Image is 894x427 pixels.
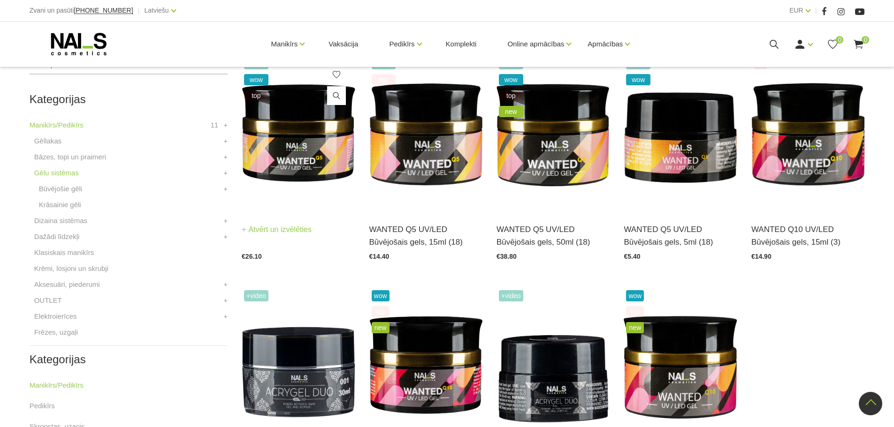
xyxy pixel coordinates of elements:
a: Frēzes, uzgaļi [34,327,78,338]
span: top [499,90,523,101]
a: 0 [827,38,839,50]
span: 11 [210,120,218,131]
span: +Video [499,290,523,301]
h2: Kategorijas [30,353,228,366]
a: + [223,120,228,131]
a: Klasiskais manikīrs [34,247,94,258]
span: top [626,306,644,317]
a: Dizaina sistēmas [34,215,87,226]
a: Manikīrs/Pedikīrs [30,380,84,391]
a: + [223,279,228,290]
a: Pedikīrs [389,25,414,63]
a: Dažādi līdzekļi [34,231,80,242]
span: wow [372,290,390,301]
a: Krēmi, losjoni un skrubji [34,263,108,274]
img: Gels WANTED NAILS cosmetics tehniķu komanda ir radījusi gelu, kas ilgi jau ir katra meistara mekl... [751,56,864,211]
a: EUR [789,5,803,16]
a: + [223,135,228,147]
a: Manikīrs [271,25,298,63]
img: Gels WANTED NAILS cosmetics tehniķu komanda ir radījusi gelu, kas ilgi jau ir katra meistara mekl... [497,56,610,211]
span: wow [626,290,644,301]
a: + [223,183,228,195]
a: Gēlu sistēmas [34,167,79,179]
a: + [223,311,228,322]
a: + [223,151,228,163]
a: + [223,295,228,306]
span: new [372,322,390,333]
a: 0 [853,38,864,50]
a: WANTED Q5 UV/LED Būvējošais gels, 50ml (18) [497,223,610,248]
a: + [223,215,228,226]
span: wow [244,74,268,85]
span: | [138,5,140,16]
a: Bāzes, topi un praimeri [34,151,106,163]
a: Vaksācija [321,22,366,67]
span: wow [626,74,650,85]
div: Zvani un pasūti [30,5,133,16]
img: Gels WANTED NAILS cosmetics tehniķu komanda ir radījusi gelu, kas ilgi jau ir katra meistara mekl... [242,56,355,211]
span: top [372,306,390,317]
span: €38.80 [497,253,517,260]
a: Gēllakas [34,135,61,147]
span: top [244,90,268,101]
a: WANTED Q5 UV/LED Būvējošais gels, 15ml (18) [369,223,482,248]
img: Gels WANTED NAILS cosmetics tehniķu komanda ir radījusi gelu, kas ilgi jau ir katra meistara mekl... [624,56,737,211]
a: Manikīrs/Pedikīrs [30,120,84,131]
a: Elektroierīces [34,311,77,322]
a: WANTED Q10 UV/LED Būvējošais gels, 15ml (3) [751,223,864,248]
span: wow [499,74,523,85]
span: +Video [244,290,268,301]
a: Apmācības [588,25,623,63]
a: WANTED Q5 UV/LED Būvējošais gels, 5ml (18) [624,223,737,248]
a: [PHONE_NUMBER] [74,7,133,14]
a: Komplekti [438,22,484,67]
a: Atvērt un izvēlēties [242,223,312,236]
a: Latviešu [145,5,169,16]
span: top [372,74,396,85]
h2: Kategorijas [30,93,228,105]
span: 0 [862,36,869,44]
span: €14.40 [369,253,390,260]
span: €26.10 [242,253,262,260]
span: 0 [836,36,843,44]
a: OUTLET [34,295,62,306]
span: €14.90 [751,253,772,260]
a: Aksesuāri, piederumi [34,279,100,290]
span: new [499,106,523,117]
a: + [223,167,228,179]
a: + [223,231,228,242]
span: new [626,322,644,333]
a: Krāsainie gēli [39,199,81,210]
span: €5.40 [624,253,640,260]
span: | [815,5,817,16]
a: Būvējošie gēli [39,183,83,195]
img: Gels WANTED NAILS cosmetics tehniķu komanda ir radījusi gelu, kas ilgi jau ir katra meistara mekl... [369,56,482,211]
a: Online apmācības [507,25,564,63]
a: Pedikīrs [30,400,55,412]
